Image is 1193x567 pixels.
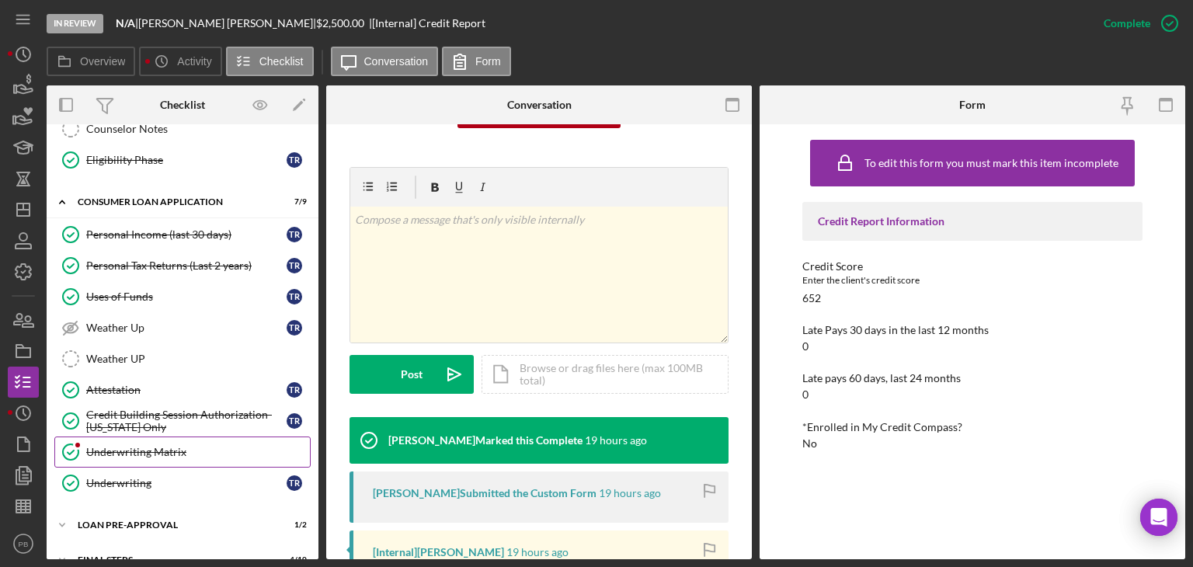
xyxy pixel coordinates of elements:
[86,446,310,458] div: Underwriting Matrix
[369,17,485,30] div: | [Internal] Credit Report
[802,437,817,450] div: No
[86,409,287,433] div: Credit Building Session Authorization- [US_STATE] Only
[864,157,1118,169] div: To edit this form you must mark this item incomplete
[364,55,429,68] label: Conversation
[54,113,311,144] a: Counselor Notes
[1140,499,1177,536] div: Open Intercom Messenger
[54,312,311,343] a: Weather Uptr
[226,47,314,76] button: Checklist
[388,434,583,447] div: [PERSON_NAME] Marked this Complete
[54,343,311,374] a: Weather UP
[802,260,1143,273] div: Credit Score
[47,14,103,33] div: In Review
[802,324,1143,336] div: Late Pays 30 days in the last 12 months
[139,47,221,76] button: Activity
[1088,8,1185,39] button: Complete
[401,355,423,394] div: Post
[54,281,311,312] a: Uses of Fundstr
[802,421,1143,433] div: *Enrolled in My Credit Compass?
[86,123,310,135] div: Counselor Notes
[802,372,1143,384] div: Late pays 60 days, last 24 months
[138,17,316,30] div: [PERSON_NAME] [PERSON_NAME] |
[316,17,369,30] div: $2,500.00
[373,546,504,558] div: [Internal] [PERSON_NAME]
[802,340,809,353] div: 0
[287,258,302,273] div: t r
[959,99,986,111] div: Form
[116,17,138,30] div: |
[287,413,302,429] div: t r
[54,437,311,468] a: Underwriting Matrix
[287,227,302,242] div: t r
[54,219,311,250] a: Personal Income (last 30 days)tr
[802,273,1143,288] div: Enter the client's credit score
[54,250,311,281] a: Personal Tax Returns (Last 2 years)tr
[279,197,307,207] div: 7 / 9
[86,322,287,334] div: Weather Up
[78,520,268,530] div: Loan Pre-Approval
[8,528,39,559] button: PB
[160,99,205,111] div: Checklist
[279,520,307,530] div: 1 / 2
[287,152,302,168] div: t r
[19,540,29,548] text: PB
[54,468,311,499] a: Underwritingtr
[287,382,302,398] div: t r
[259,55,304,68] label: Checklist
[585,434,647,447] time: 2025-08-20 20:09
[818,215,1127,228] div: Credit Report Information
[86,228,287,241] div: Personal Income (last 30 days)
[86,353,310,365] div: Weather UP
[350,355,474,394] button: Post
[279,555,307,565] div: 4 / 10
[54,405,311,437] a: Credit Building Session Authorization- [US_STATE] Onlytr
[86,290,287,303] div: Uses of Funds
[78,197,268,207] div: Consumer Loan Application
[116,16,135,30] b: N/A
[802,292,821,304] div: 652
[54,374,311,405] a: Attestationtr
[287,320,302,336] div: t r
[287,475,302,491] div: t r
[54,144,311,176] a: Eligibility Phasetr
[373,487,596,499] div: [PERSON_NAME] Submitted the Custom Form
[86,477,287,489] div: Underwriting
[475,55,501,68] label: Form
[177,55,211,68] label: Activity
[287,289,302,304] div: t r
[802,388,809,401] div: 0
[80,55,125,68] label: Overview
[47,47,135,76] button: Overview
[506,546,569,558] time: 2025-08-20 20:08
[86,384,287,396] div: Attestation
[507,99,572,111] div: Conversation
[78,555,268,565] div: FINAL STEPS
[86,259,287,272] div: Personal Tax Returns (Last 2 years)
[331,47,439,76] button: Conversation
[86,154,287,166] div: Eligibility Phase
[599,487,661,499] time: 2025-08-20 20:09
[442,47,511,76] button: Form
[1104,8,1150,39] div: Complete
